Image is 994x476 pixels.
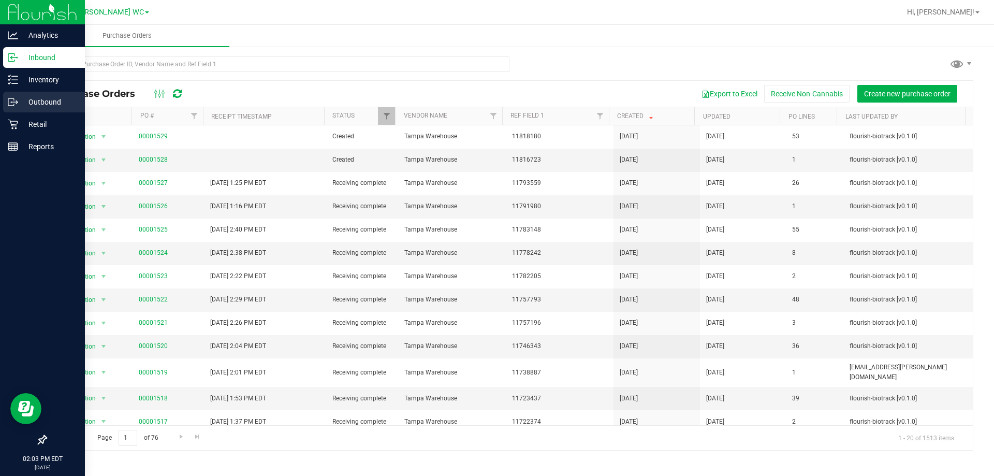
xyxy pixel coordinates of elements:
[97,246,110,261] span: select
[18,51,80,64] p: Inbound
[332,112,355,119] a: Status
[706,341,724,351] span: [DATE]
[792,225,837,235] span: 55
[62,8,144,17] span: St. [PERSON_NAME] WC
[792,417,837,427] span: 2
[210,394,266,403] span: [DATE] 1:53 PM EDT
[210,271,266,281] span: [DATE] 2:22 PM EDT
[404,318,500,328] span: Tampa Warehouse
[907,8,974,16] span: Hi, [PERSON_NAME]!
[10,393,41,424] iframe: Resource center
[404,341,500,351] span: Tampa Warehouse
[97,365,110,380] span: select
[792,394,837,403] span: 39
[8,75,18,85] inline-svg: Inventory
[97,269,110,284] span: select
[617,112,655,120] a: Created
[404,295,500,305] span: Tampa Warehouse
[703,113,730,120] a: Updated
[404,248,500,258] span: Tampa Warehouse
[332,341,392,351] span: Receiving complete
[97,391,110,406] span: select
[404,368,500,378] span: Tampa Warehouse
[139,272,168,280] a: 00001523
[512,155,607,165] span: 11816723
[210,201,266,211] span: [DATE] 1:16 PM EDT
[512,341,607,351] span: 11746343
[210,295,266,305] span: [DATE] 2:29 PM EDT
[211,113,272,120] a: Receipt Timestamp
[46,56,509,72] input: Search Purchase Order ID, Vendor Name and Ref Field 1
[139,179,168,186] a: 00001527
[512,225,607,235] span: 11783148
[332,368,392,378] span: Receiving complete
[54,113,128,120] div: Actions
[620,178,638,188] span: [DATE]
[139,226,168,233] a: 00001525
[332,295,392,305] span: Receiving complete
[620,417,638,427] span: [DATE]
[139,156,168,163] a: 00001528
[210,178,266,188] span: [DATE] 1:25 PM EDT
[512,248,607,258] span: 11778242
[332,178,392,188] span: Receiving complete
[706,132,724,141] span: [DATE]
[512,295,607,305] span: 11757793
[332,417,392,427] span: Receiving complete
[332,201,392,211] span: Receiving complete
[864,90,951,98] span: Create new purchase order
[706,318,724,328] span: [DATE]
[620,155,638,165] span: [DATE]
[620,318,638,328] span: [DATE]
[210,318,266,328] span: [DATE] 2:26 PM EDT
[404,394,500,403] span: Tampa Warehouse
[792,201,837,211] span: 1
[210,225,266,235] span: [DATE] 2:40 PM EDT
[620,201,638,211] span: [DATE]
[850,394,967,403] span: flourish-biotrack [v0.1.0]
[792,368,837,378] span: 1
[18,118,80,131] p: Retail
[8,119,18,129] inline-svg: Retail
[89,31,166,40] span: Purchase Orders
[706,368,724,378] span: [DATE]
[54,88,145,99] span: Purchase Orders
[850,318,967,328] span: flourish-biotrack [v0.1.0]
[139,133,168,140] a: 00001529
[173,430,188,444] a: Go to the next page
[332,271,392,281] span: Receiving complete
[139,395,168,402] a: 00001518
[850,271,967,281] span: flourish-biotrack [v0.1.0]
[18,96,80,108] p: Outbound
[792,132,837,141] span: 53
[764,85,850,103] button: Receive Non-Cannabis
[8,97,18,107] inline-svg: Outbound
[620,271,638,281] span: [DATE]
[332,248,392,258] span: Receiving complete
[332,132,392,141] span: Created
[792,341,837,351] span: 36
[139,203,168,210] a: 00001526
[512,394,607,403] span: 11723437
[850,363,967,382] span: [EMAIL_ADDRESS][PERSON_NAME][DOMAIN_NAME]
[97,176,110,191] span: select
[190,430,205,444] a: Go to the last page
[18,74,80,86] p: Inventory
[792,178,837,188] span: 26
[620,394,638,403] span: [DATE]
[512,178,607,188] span: 11793559
[792,271,837,281] span: 2
[404,155,500,165] span: Tampa Warehouse
[706,271,724,281] span: [DATE]
[850,248,967,258] span: flourish-biotrack [v0.1.0]
[8,141,18,152] inline-svg: Reports
[485,107,502,125] a: Filter
[512,271,607,281] span: 11782205
[850,201,967,211] span: flourish-biotrack [v0.1.0]
[332,225,392,235] span: Receiving complete
[620,248,638,258] span: [DATE]
[850,225,967,235] span: flourish-biotrack [v0.1.0]
[404,271,500,281] span: Tampa Warehouse
[210,248,266,258] span: [DATE] 2:38 PM EDT
[404,201,500,211] span: Tampa Warehouse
